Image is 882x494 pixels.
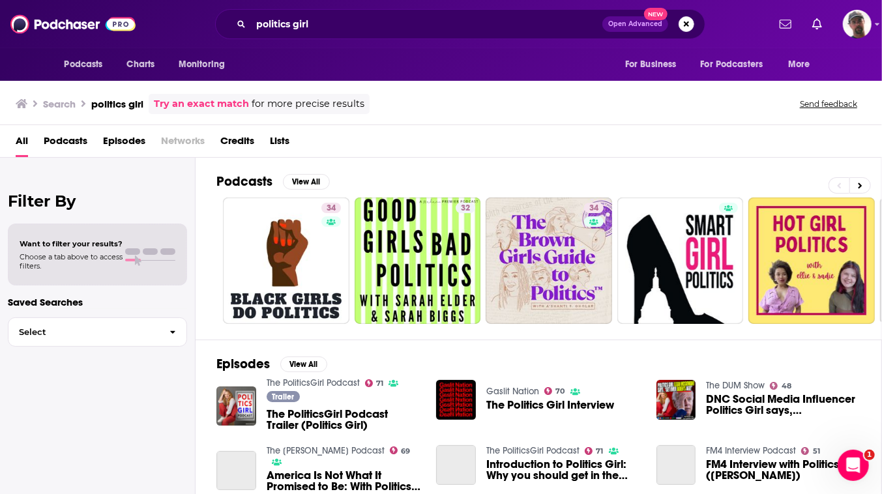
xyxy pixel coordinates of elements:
p: Saved Searches [8,296,187,308]
a: Episodes [103,130,145,157]
span: Want to filter your results? [20,239,123,248]
span: Trailer [272,393,294,401]
button: View All [280,356,327,372]
span: 70 [556,388,565,394]
img: The PoliticsGirl Podcast Trailer (Politics Girl) [216,386,256,426]
img: User Profile [843,10,872,38]
a: 51 [801,447,820,455]
a: The PoliticsGirl Podcast [486,445,580,456]
h2: Episodes [216,356,270,372]
a: Podcasts [44,130,87,157]
span: For Business [625,55,677,74]
a: The Politics Girl Interview [486,400,614,411]
button: open menu [692,52,782,77]
button: Open AdvancedNew [602,16,668,32]
a: 70 [544,387,565,395]
button: Show profile menu [843,10,872,38]
span: 69 [401,448,410,454]
button: open menu [779,52,827,77]
h2: Filter By [8,192,187,211]
span: Open Advanced [608,21,662,27]
button: open menu [169,52,242,77]
span: 32 [461,202,470,215]
a: FM4 Interview with Politics Girl (Leigh McGowan) [706,459,860,481]
span: Choose a tab above to access filters. [20,252,123,270]
span: for more precise results [252,96,364,111]
span: 48 [782,383,791,389]
span: 51 [813,448,820,454]
a: The DUM Show [706,380,765,391]
a: America Is Not What It Promised to Be: With Politics Girl [216,451,256,491]
img: DNC Social Media Influencer Politics Girl says, “Biden's Age Pointless in Politics” [656,380,696,420]
a: 32 [355,197,481,324]
a: Introduction to Politics Girl: Why you should get in the fight [436,445,476,485]
span: 34 [589,202,598,215]
span: For Podcasters [701,55,763,74]
a: The PoliticsGirl Podcast Trailer (Politics Girl) [267,409,421,431]
input: Search podcasts, credits, & more... [251,14,602,35]
a: 34 [321,203,341,213]
a: 34 [584,203,604,213]
a: PodcastsView All [216,173,330,190]
a: Show notifications dropdown [774,13,797,35]
a: Gaslit Nation [486,386,539,397]
a: 71 [365,379,384,387]
span: Charts [127,55,155,74]
a: 69 [390,446,411,454]
span: 34 [327,202,336,215]
a: FM4 Interview Podcast [706,445,796,456]
a: 71 [585,447,604,455]
a: The PoliticsGirl Podcast [267,377,360,388]
a: Show notifications dropdown [807,13,827,35]
span: 71 [376,381,383,386]
span: 1 [864,450,875,460]
button: Select [8,317,187,347]
img: Podchaser - Follow, Share and Rate Podcasts [10,12,136,36]
a: FM4 Interview with Politics Girl (Leigh McGowan) [656,445,696,485]
h3: Search [43,98,76,110]
a: 32 [456,203,475,213]
span: Networks [161,130,205,157]
span: New [644,8,668,20]
img: The Politics Girl Interview [436,380,476,420]
button: open menu [55,52,120,77]
a: Credits [220,130,254,157]
span: DNC Social Media Influencer Politics Girl says, “[PERSON_NAME]'s Age Pointless in Politics” [706,394,860,416]
a: 34 [223,197,349,324]
a: The Michael Steele Podcast [267,445,385,456]
span: FM4 Interview with Politics Girl ([PERSON_NAME]) [706,459,860,481]
a: 34 [486,197,612,324]
div: Search podcasts, credits, & more... [215,9,705,39]
button: open menu [616,52,693,77]
h3: politics girl [91,98,143,110]
iframe: Intercom live chat [838,450,869,481]
a: DNC Social Media Influencer Politics Girl says, “Biden's Age Pointless in Politics” [706,394,860,416]
span: Logged in as cjPurdy [843,10,872,38]
a: Introduction to Politics Girl: Why you should get in the fight [486,459,641,481]
a: All [16,130,28,157]
a: Charts [119,52,163,77]
button: View All [283,174,330,190]
a: EpisodesView All [216,356,327,372]
a: America Is Not What It Promised to Be: With Politics Girl [267,470,421,492]
span: More [788,55,810,74]
a: Lists [270,130,289,157]
span: 71 [596,448,604,454]
span: Select [8,328,159,336]
span: Monitoring [179,55,225,74]
span: Podcasts [65,55,103,74]
h2: Podcasts [216,173,272,190]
